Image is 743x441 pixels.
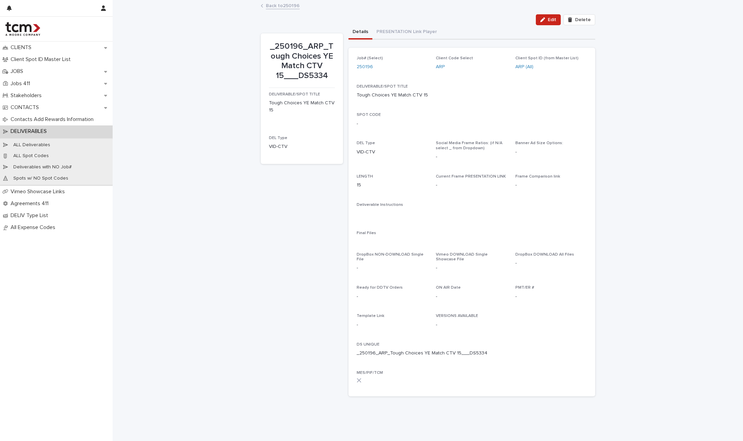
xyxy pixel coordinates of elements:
p: - [515,149,587,156]
span: ON AIR Date [436,286,461,290]
p: CONTACTS [8,104,44,111]
span: DELIVERABLE/SPOT TITLE [357,85,408,89]
p: Jobs 411 [8,80,35,87]
span: Final Files [357,231,376,235]
span: DS UNIQUE [357,343,380,347]
span: Banner Ad Size Options: [515,141,563,145]
p: Tough Choices YE Match CTV 15 [269,100,335,114]
p: _250196_ARP_Tough Choices YE Match CTV 15___DS5334 [357,350,487,357]
span: Client Code Select [436,56,473,60]
p: All Expense Codes [8,224,61,231]
span: SPOT CODE [357,113,381,117]
span: Social Media Frame Ratios: (if N/A select _ from Dropdown) [436,141,502,150]
p: JOBS [8,68,29,75]
p: _250196_ARP_Tough Choices YE Match CTV 15___DS5334 [269,42,335,81]
button: Edit [536,14,561,25]
span: Ready for DDTV Orders [357,286,403,290]
p: Stakeholders [8,92,47,99]
span: Current Frame PRESENTATION LINK [436,174,506,179]
p: - [515,182,587,189]
p: - [515,260,587,267]
p: - [357,264,428,272]
span: PMT/ER # [515,286,534,290]
p: Client Spot ID Master List [8,56,76,63]
a: 250196 [357,63,373,71]
span: Template Link [357,314,384,318]
span: DEL Type [357,141,375,145]
p: Deliverables with NO Job# [8,164,77,170]
span: Delete [575,17,591,22]
a: ARP [436,63,445,71]
p: Tough Choices YE Match CTV 15 [357,92,428,99]
p: - [515,293,587,300]
p: VID-CTV [357,149,428,156]
p: ALL Deliverables [8,142,56,148]
p: - [436,182,437,189]
button: Details [348,25,372,40]
p: - [436,293,507,300]
span: Edit [548,17,556,22]
p: - [436,153,507,161]
p: Agreements 411 [8,200,54,207]
img: 4hMmSqQkux38exxPVZHQ [5,22,40,36]
p: CLIENTS [8,44,37,51]
span: Frame Comparison link [515,174,560,179]
span: VERSIONS AVAILABLE [436,314,478,318]
span: Client Spot ID (from Master List) [515,56,578,60]
span: Vimeo DOWNLOAD Single Showcase File [436,253,488,261]
span: DropBox NON-DOWNLOAD Single File [357,253,424,261]
a: Back to250196 [266,1,300,9]
button: PRESENTATION Link Player [372,25,441,40]
p: - [357,293,428,300]
p: Contacts Add Rewards Information [8,116,99,123]
span: Deliverable Instructions [357,203,403,207]
p: DELIVERABLES [8,128,52,135]
p: Vimeo Showcase Links [8,188,70,195]
p: - [436,264,507,272]
span: MES/PIF/TCM [357,371,383,375]
p: ALL Spot Codes [8,153,54,159]
p: Spots w/ NO Spot Codes [8,176,74,181]
span: DEL Type [269,136,287,140]
p: - [357,321,428,329]
span: DropBox DOWNLOAD All Files [515,253,574,257]
p: DELIV Type List [8,212,54,219]
p: - [357,120,358,127]
button: Delete [563,14,595,25]
p: 15 [357,182,428,189]
a: ARP (All) [515,63,533,71]
span: Job# (Select) [357,56,383,60]
span: LENGTH [357,174,373,179]
span: DELIVERABLE/SPOT TITLE [269,92,320,96]
p: - [436,321,507,329]
p: VID-CTV [269,143,335,150]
